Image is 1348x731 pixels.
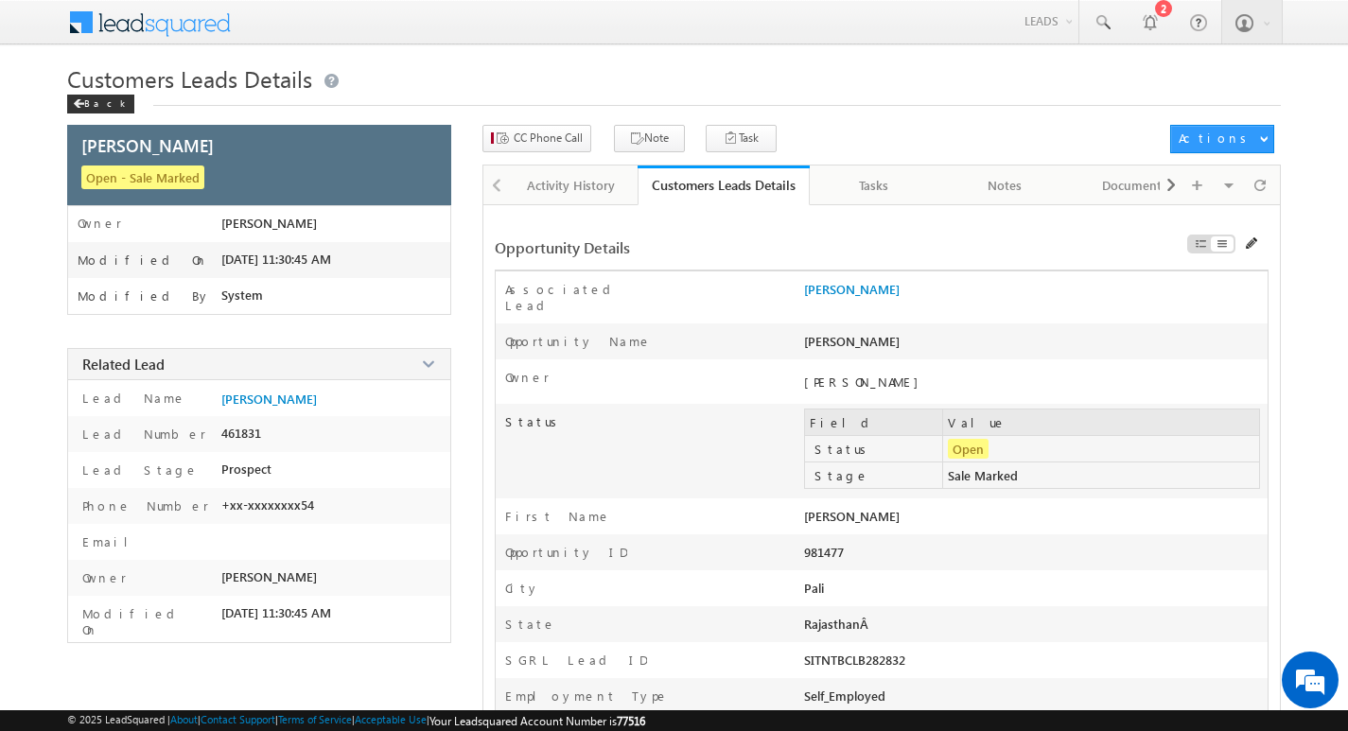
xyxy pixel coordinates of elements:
[78,461,199,478] label: Lead Stage
[67,63,312,94] span: Customers Leads Details
[505,544,627,560] label: Opportunity ID
[81,133,214,157] span: [PERSON_NAME]
[221,461,271,477] span: Prospect
[804,616,1082,642] div: RajasthanÂ
[804,544,1082,570] div: 981477
[505,616,556,632] label: State
[78,605,211,637] label: Modified On
[1170,125,1274,153] button: Actions
[943,409,1259,436] td: Value
[278,713,352,725] a: Terms of Service
[78,288,211,304] label: Modified By
[505,508,611,524] label: First Name
[804,374,1073,390] div: [PERSON_NAME]
[505,369,550,385] label: Owner
[804,281,900,297] a: [PERSON_NAME]
[81,165,204,189] span: Open - Sale Marked
[78,497,209,513] label: Phone Number
[221,497,314,513] span: +xx-xxxxxxxx54
[78,426,206,442] label: Lead Number
[221,392,317,407] a: [PERSON_NAME]
[221,216,317,231] span: [PERSON_NAME]
[78,569,127,585] label: Owner
[221,287,263,303] span: System
[1086,174,1184,197] div: Documents
[355,713,427,725] a: Acceptable Use
[496,404,804,430] label: Status
[505,281,679,313] label: Associated Lead
[514,130,583,147] span: CC Phone Call
[706,125,777,152] button: Task
[1179,130,1253,147] div: Actions
[82,355,165,374] span: Related Lead
[804,580,1082,606] div: Pali
[825,174,923,197] div: Tasks
[482,125,591,152] button: CC Phone Call
[804,652,1082,678] div: SITNTBCLB282832
[614,125,685,152] button: Note
[804,687,1082,714] div: Self_Employed
[505,687,669,704] label: Employment Type
[221,426,261,441] span: 461831
[617,714,645,728] span: 77516
[505,333,652,349] label: Opportunity Name
[221,569,317,584] span: [PERSON_NAME]
[170,713,198,725] a: About
[810,467,947,483] label: Stage
[78,390,186,406] label: Lead Name
[78,216,122,231] label: Owner
[67,713,645,728] span: © 2025 LeadSquared | | | | |
[940,165,1071,205] a: Notes
[638,165,810,205] a: Customers Leads Details
[955,174,1054,197] div: Notes
[495,237,1004,257] div: Opportunity Details
[810,441,947,457] label: Status
[810,165,940,205] a: Tasks
[804,333,1082,359] div: [PERSON_NAME]
[943,462,1259,489] td: Sale Marked
[429,714,645,728] span: Your Leadsquared Account Number is
[522,174,621,197] div: Activity History
[78,533,143,549] label: Email
[948,439,989,459] span: Open
[78,252,208,268] label: Modified On
[221,605,331,620] span: [DATE] 11:30:45 AM
[221,252,331,267] span: [DATE] 11:30:45 AM
[201,713,275,725] a: Contact Support
[1071,165,1201,205] a: Documents
[652,176,796,194] div: Customers Leads Details
[805,409,943,436] td: Field
[507,165,638,205] a: Activity History
[67,95,134,113] div: Back
[505,652,647,668] label: SGRL Lead ID
[505,580,540,596] label: City
[804,508,1082,534] div: [PERSON_NAME]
